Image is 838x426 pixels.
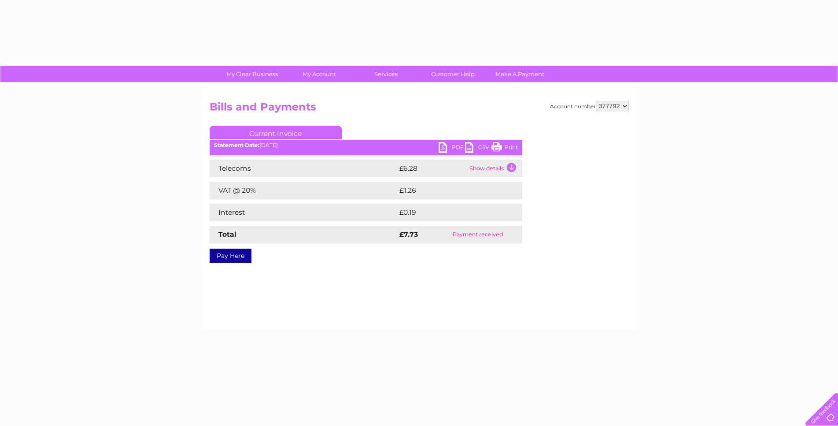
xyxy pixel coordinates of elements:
td: Show details [467,160,522,177]
strong: Total [218,230,236,239]
td: Payment received [434,226,522,243]
a: Services [350,66,422,82]
td: Telecoms [210,160,397,177]
a: CSV [465,142,491,155]
a: Customer Help [417,66,489,82]
a: Pay Here [210,249,251,263]
a: Make A Payment [484,66,556,82]
a: Current Invoice [210,126,342,139]
a: My Account [283,66,355,82]
a: My Clear Business [216,66,288,82]
td: £6.28 [397,160,467,177]
strong: £7.73 [399,230,418,239]
a: Print [491,142,518,155]
td: £0.19 [397,204,501,221]
td: VAT @ 20% [210,182,397,199]
b: Statement Date: [214,142,259,148]
h2: Bills and Payments [210,101,629,118]
div: Account number [550,101,629,111]
td: £1.26 [397,182,501,199]
td: Interest [210,204,397,221]
a: PDF [439,142,465,155]
div: [DATE] [210,142,522,148]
